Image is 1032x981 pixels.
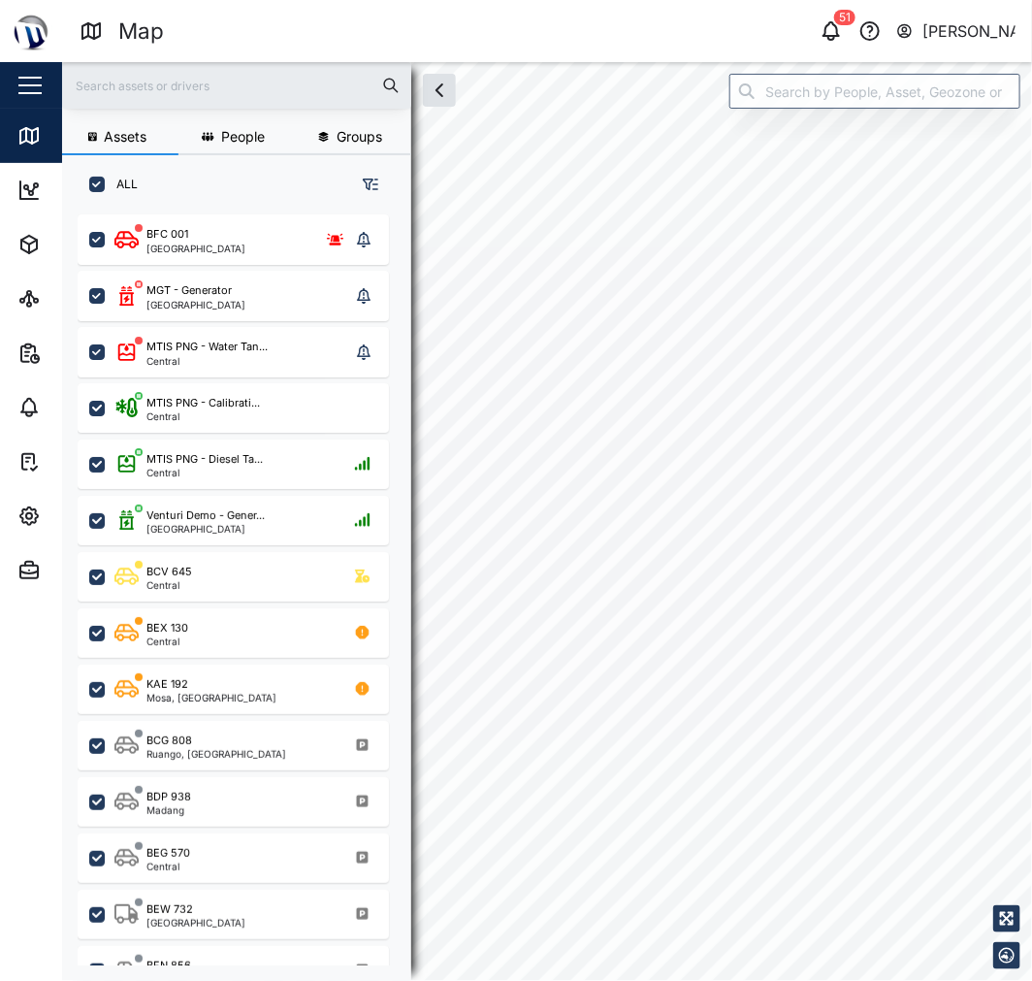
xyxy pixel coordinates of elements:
span: Assets [104,130,146,144]
div: Central [146,637,188,646]
div: BCG 808 [146,733,192,749]
div: BDP 938 [146,789,191,805]
input: Search by People, Asset, Geozone or Place [729,74,1020,109]
div: Venturi Demo - Gener... [146,507,265,524]
div: Map [118,15,164,49]
div: BEW 732 [146,901,193,918]
label: ALL [105,177,138,192]
span: Groups [337,130,382,144]
div: BFC 001 [146,226,188,243]
input: Search assets or drivers [74,71,400,100]
div: Map [50,125,94,147]
canvas: Map [62,62,1032,981]
div: Reports [50,343,116,364]
div: Alarms [50,397,111,418]
div: Admin [50,560,108,581]
img: Main Logo [10,10,52,52]
div: MTIS PNG - Water Tan... [146,339,268,355]
span: People [222,130,266,144]
div: Assets [50,234,111,255]
div: BCV 645 [146,564,192,580]
div: [GEOGRAPHIC_DATA] [146,300,245,310]
div: [GEOGRAPHIC_DATA] [146,918,245,928]
div: Central [146,411,260,421]
div: Madang [146,805,191,815]
div: MTIS PNG - Calibrati... [146,395,260,411]
div: Central [146,862,190,871]
div: Tasks [50,451,104,473]
div: Central [146,580,192,590]
div: Dashboard [50,180,138,201]
div: KAE 192 [146,676,188,693]
div: Mosa, [GEOGRAPHIC_DATA] [146,693,276,703]
div: Settings [50,506,119,527]
div: BEX 130 [146,620,188,637]
div: 51 [834,10,855,25]
div: BFN 856 [146,958,191,974]
div: BEG 570 [146,845,190,862]
div: Central [146,468,263,477]
button: [PERSON_NAME] [895,17,1016,45]
div: grid [78,208,410,965]
div: [PERSON_NAME] [923,19,1016,44]
div: Ruango, [GEOGRAPHIC_DATA] [146,749,286,759]
div: [GEOGRAPHIC_DATA] [146,244,245,253]
div: Central [146,356,268,366]
div: Sites [50,288,97,310]
div: MGT - Generator [146,282,232,299]
div: MTIS PNG - Diesel Ta... [146,451,263,468]
div: [GEOGRAPHIC_DATA] [146,524,265,534]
